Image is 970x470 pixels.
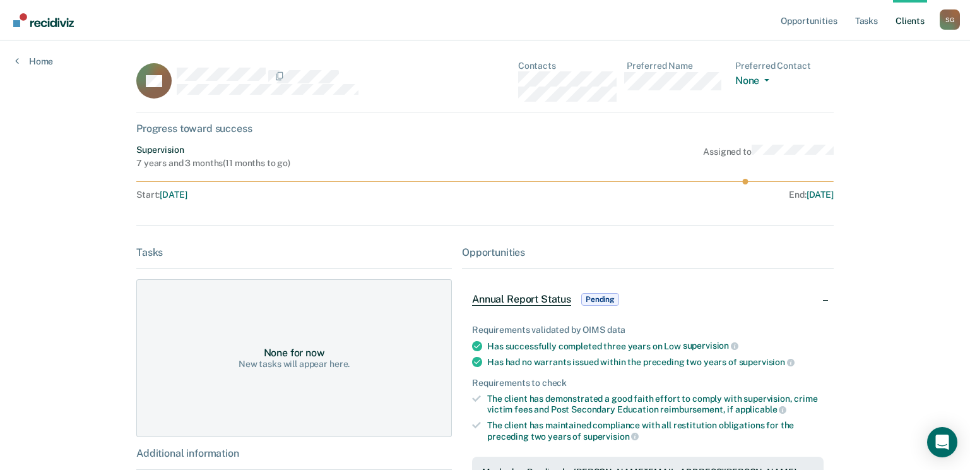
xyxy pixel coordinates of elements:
[807,190,834,200] span: [DATE]
[739,357,795,367] span: supervision
[136,145,290,155] div: Supervision
[735,61,834,71] dt: Preferred Contact
[136,190,485,200] div: Start :
[940,9,960,30] div: S G
[487,356,824,368] div: Has had no warrants issued within the preceding two years of
[627,61,725,71] dt: Preferred Name
[583,431,639,442] span: supervision
[13,13,74,27] img: Recidiviz
[735,75,774,89] button: None
[136,246,452,258] div: Tasks
[735,404,786,414] span: applicable
[136,447,452,459] div: Additional information
[487,340,824,352] div: Has successfully completed three years on Low
[462,246,834,258] div: Opportunities
[487,394,824,415] div: The client has demonstrated a good faith effort to comply with supervision, crime victim fees and...
[136,123,834,135] div: Progress toward success
[472,293,571,306] span: Annual Report Status
[581,293,619,306] span: Pending
[927,427,957,457] div: Open Intercom Messenger
[239,359,350,370] div: New tasks will appear here.
[15,56,53,67] a: Home
[487,420,824,442] div: The client has maintained compliance with all restitution obligations for the preceding two years of
[683,340,738,351] span: supervision
[703,145,834,169] div: Assigned to
[940,9,960,30] button: Profile dropdown button
[490,190,834,200] div: End :
[518,61,617,71] dt: Contacts
[472,378,824,389] div: Requirements to check
[136,158,290,169] div: 7 years and 3 months ( 11 months to go )
[160,190,187,200] span: [DATE]
[264,347,325,359] div: None for now
[472,325,824,335] div: Requirements validated by OIMS data
[462,279,834,320] div: Annual Report StatusPending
